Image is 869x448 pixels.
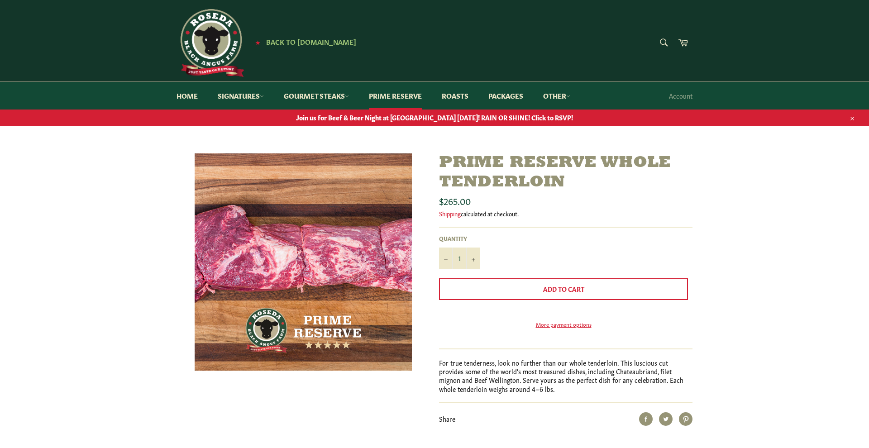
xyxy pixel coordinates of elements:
[433,82,477,110] a: Roasts
[439,248,453,269] button: Reduce item quantity by one
[439,414,455,423] span: Share
[275,82,358,110] a: Gourmet Steaks
[534,82,579,110] a: Other
[439,358,692,393] p: For true tenderness, look no further than our whole tenderloin. This luscious cut provides some o...
[195,153,412,371] img: Prime Reserve Whole Tenderloin
[266,37,356,46] span: Back to [DOMAIN_NAME]
[439,209,461,218] a: Shipping
[177,9,244,77] img: Roseda Beef
[167,82,207,110] a: Home
[255,38,260,46] span: ★
[543,284,584,293] span: Add to Cart
[209,82,273,110] a: Signatures
[466,248,480,269] button: Increase item quantity by one
[439,234,480,242] label: Quantity
[439,278,688,300] button: Add to Cart
[439,320,688,328] a: More payment options
[251,38,356,46] a: ★ Back to [DOMAIN_NAME]
[479,82,532,110] a: Packages
[439,194,471,207] span: $265.00
[360,82,431,110] a: Prime Reserve
[439,210,692,218] div: calculated at checkout.
[664,82,697,109] a: Account
[439,153,692,192] h1: Prime Reserve Whole Tenderloin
